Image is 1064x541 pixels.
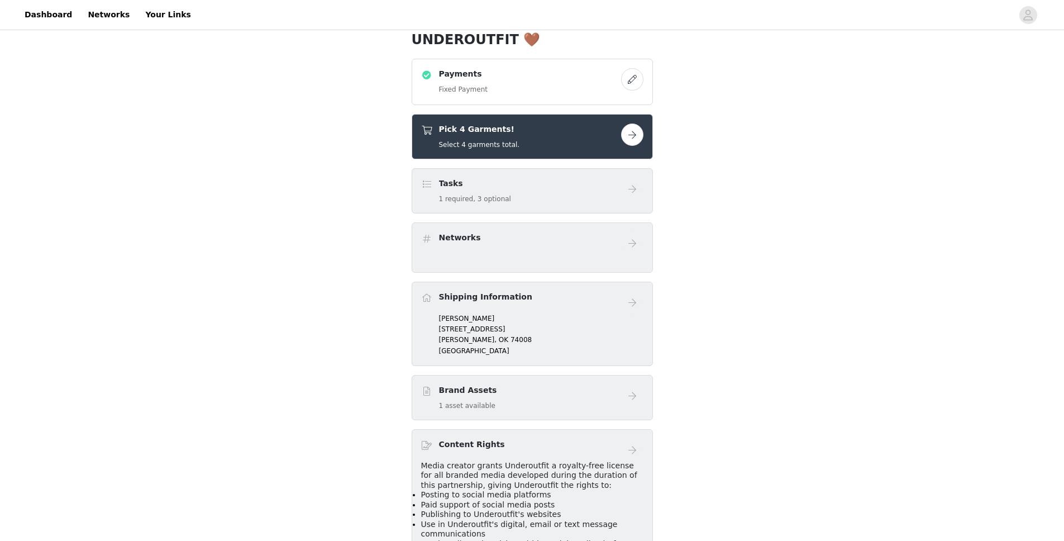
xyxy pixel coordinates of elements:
div: Pick 4 Garments! [412,114,653,159]
h5: 1 asset available [439,401,497,411]
h5: Fixed Payment [439,84,488,94]
h4: Shipping Information [439,291,532,303]
div: Networks [412,222,653,273]
span: Use in Underoutfit's digital, email or text message communications [421,520,618,539]
h4: Brand Assets [439,385,497,396]
div: avatar [1023,6,1033,24]
a: Your Links [139,2,198,27]
div: Shipping Information [412,282,653,366]
span: Media creator grants Underoutfit a royalty-free license for all branded media developed during th... [421,461,637,490]
a: Networks [81,2,136,27]
span: [PERSON_NAME], [439,336,497,344]
h4: Payments [439,68,488,80]
h5: 1 required, 3 optional [439,194,511,204]
div: Brand Assets [412,375,653,420]
span: 74008 [510,336,532,344]
p: [PERSON_NAME] [439,314,643,324]
div: Tasks [412,168,653,213]
span: Posting to social media platforms [421,490,551,499]
div: Payments [412,59,653,105]
h4: Tasks [439,178,511,189]
h5: Select 4 garments total. [439,140,520,150]
span: Paid support of social media posts [421,500,555,509]
h4: Networks [439,232,481,244]
span: Publishing to Underoutfit's websites [421,510,561,519]
p: [GEOGRAPHIC_DATA] [439,346,643,356]
span: OK [499,336,508,344]
p: [STREET_ADDRESS] [439,324,643,334]
a: Dashboard [18,2,79,27]
h4: Content Rights [439,439,505,450]
h4: Pick 4 Garments! [439,124,520,135]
